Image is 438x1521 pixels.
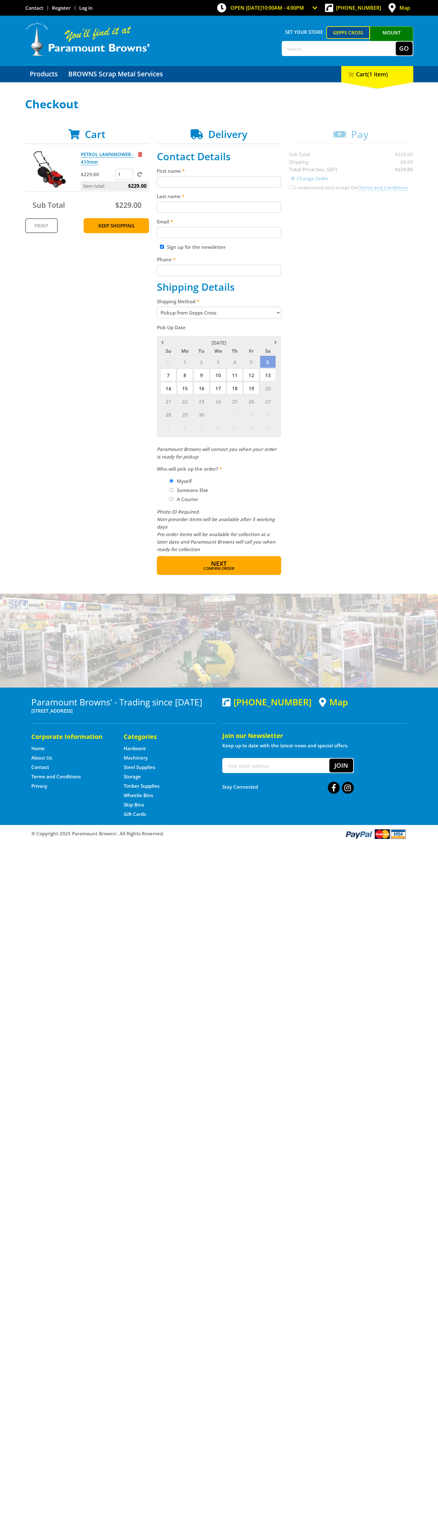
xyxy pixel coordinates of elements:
[177,369,193,381] span: 8
[169,479,173,483] input: Please select who will pick up the order.
[175,494,200,504] label: A Courier
[210,382,226,394] span: 17
[160,382,176,394] span: 14
[177,356,193,368] span: 1
[227,395,243,407] span: 25
[210,356,226,368] span: 3
[193,395,209,407] span: 23
[81,151,134,165] a: PETROL LAWNMOWER - 410mm
[193,347,209,355] span: Tu
[260,395,276,407] span: 27
[25,218,58,233] a: Print
[79,5,93,11] a: Log in
[227,347,243,355] span: Th
[260,356,276,368] span: 6
[64,66,167,82] a: Go to the BROWNS Scrap Metal Services page
[396,42,413,55] button: Go
[157,281,281,293] h2: Shipping Details
[52,5,70,11] a: Go to the registration page
[81,181,149,191] p: Item total:
[210,408,226,421] span: 1
[160,356,176,368] span: 31
[31,745,45,752] a: Go to the Home page
[25,5,43,11] a: Go to the Contact page
[157,192,281,200] label: Last name
[157,167,281,175] label: First name
[243,421,259,434] span: 10
[329,759,353,772] button: Join
[177,395,193,407] span: 22
[319,697,348,707] a: View a map of Gepps Cross location
[124,764,155,771] a: Go to the Steel Supplies page
[230,4,304,11] span: OPEN [DATE]
[260,382,276,394] span: 20
[160,369,176,381] span: 7
[160,421,176,434] span: 5
[138,151,142,157] a: Remove from cart
[84,218,149,233] a: Keep Shopping
[157,465,281,473] label: Who will pick up the order?
[282,26,327,38] span: Set your store
[157,556,281,575] button: Next Confirm order
[175,485,210,495] label: Someone Else
[227,382,243,394] span: 18
[341,66,413,82] div: Cart
[31,732,111,741] h5: Corporate Information
[227,421,243,434] span: 9
[169,488,173,492] input: Please select who will pick up the order.
[193,382,209,394] span: 16
[31,764,49,771] a: Go to the Contact page
[31,151,69,188] img: PETROL LAWNMOWER - 410mm
[260,347,276,355] span: Sa
[326,26,370,39] a: Gepps Cross
[262,4,304,11] span: 10:00am - 4:00pm
[367,70,388,78] span: (1 item)
[210,421,226,434] span: 8
[157,265,281,276] input: Please enter your telephone number.
[222,697,312,707] div: [PHONE_NUMBER]
[157,324,281,331] label: Pick Up Date
[243,356,259,368] span: 5
[124,773,141,780] a: Go to the Storage page
[210,395,226,407] span: 24
[124,732,204,741] h5: Categories
[31,755,52,761] a: Go to the About Us page
[25,22,150,57] img: Paramount Browns'
[177,408,193,421] span: 29
[157,218,281,225] label: Email
[157,509,276,552] em: Photo ID Required. Non-preorder items will be available after 5 working days Pre-order items will...
[169,497,173,501] input: Please select who will pick up the order.
[210,369,226,381] span: 10
[222,779,354,794] div: Stay Connected
[223,759,329,772] input: Your email address
[243,369,259,381] span: 12
[243,395,259,407] span: 26
[31,697,216,707] h3: Paramount Browns' - Trading since [DATE]
[208,127,247,141] span: Delivery
[33,200,65,210] span: Sub Total
[211,559,227,568] span: Next
[193,369,209,381] span: 9
[243,408,259,421] span: 3
[167,244,226,250] label: Sign up for the newsletter
[210,347,226,355] span: We
[170,567,268,571] span: Confirm order
[260,369,276,381] span: 13
[177,421,193,434] span: 6
[81,171,114,178] p: $229.00
[124,811,146,817] a: Go to the Gift Cards page
[157,151,281,162] h2: Contact Details
[175,476,194,486] label: Myself
[25,98,413,110] h1: Checkout
[193,356,209,368] span: 2
[157,446,276,460] em: Paramount Browns will contact you when your order is ready for pickup
[193,421,209,434] span: 7
[260,408,276,421] span: 4
[124,792,153,799] a: Go to the Wheelie Bins page
[124,755,148,761] a: Go to the Machinery page
[31,773,81,780] a: Go to the Terms and Conditions page
[177,347,193,355] span: Mo
[243,382,259,394] span: 19
[160,395,176,407] span: 21
[157,176,281,187] input: Please enter your first name.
